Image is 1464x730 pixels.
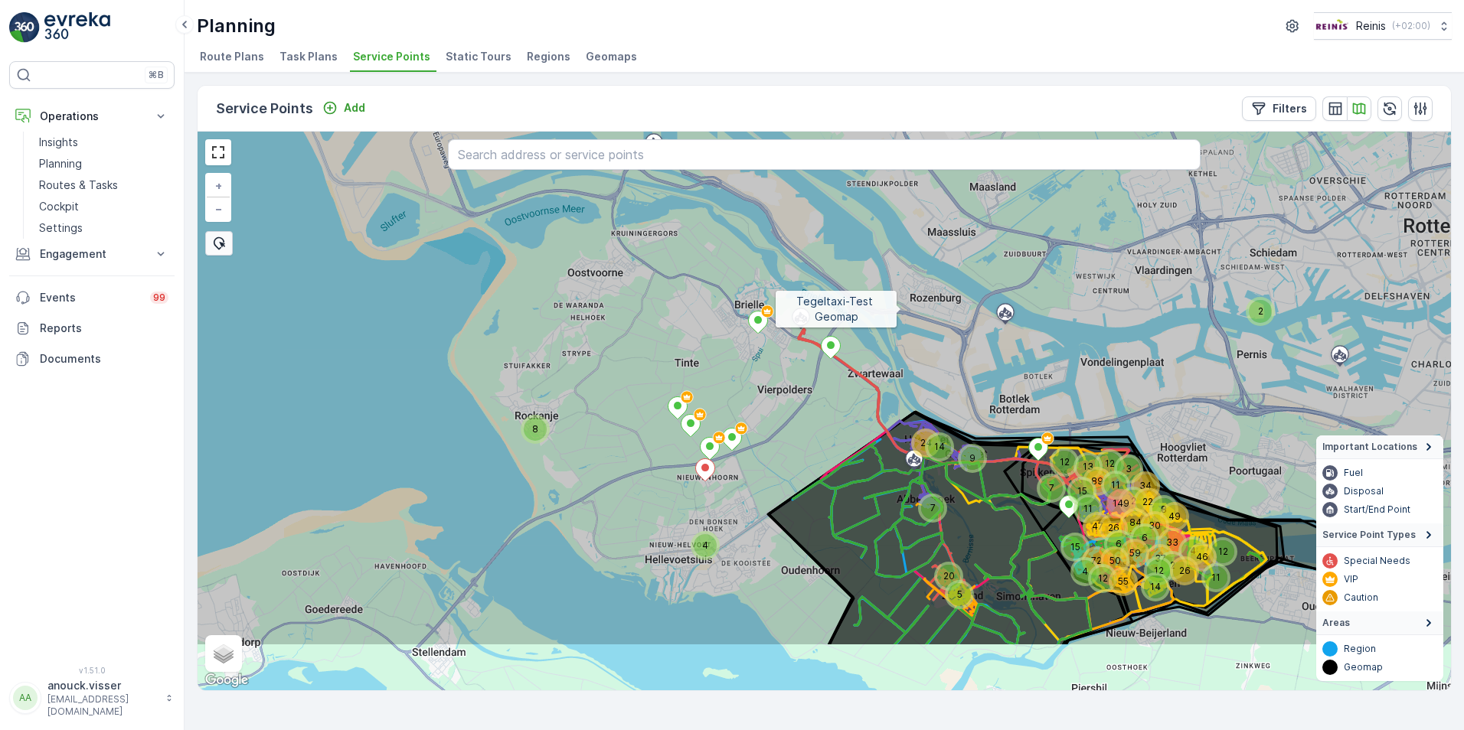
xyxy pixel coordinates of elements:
[448,139,1200,170] input: Search address or service points
[1086,470,1095,479] div: 89
[215,179,222,192] span: +
[44,12,110,43] img: logo_light-DOdMpM7g.png
[1077,455,1100,478] div: 13
[1077,455,1086,464] div: 13
[40,109,144,124] p: Operations
[1103,549,1113,559] div: 50
[1107,533,1130,556] div: 6
[1344,591,1378,604] p: Caution
[33,132,175,153] a: Insights
[1064,536,1087,559] div: 15
[914,432,937,455] div: 24
[13,686,38,710] div: AA
[1144,575,1167,598] div: 14
[527,49,570,64] span: Regions
[1133,526,1142,536] div: 6
[9,101,175,132] button: Operations
[9,282,175,313] a: Events99
[1344,661,1383,673] p: Geomap
[921,497,944,520] div: 7
[1086,470,1109,493] div: 89
[1191,546,1200,555] div: 46
[1322,441,1417,453] span: Important Locations
[694,534,717,557] div: 4
[1314,12,1452,40] button: Reinis(+02:00)
[9,12,40,43] img: logo
[1134,474,1143,484] div: 34
[279,49,338,64] span: Task Plans
[928,435,951,458] div: 14
[33,196,175,217] a: Cockpit
[1070,480,1093,503] div: 15
[47,693,158,718] p: [EMAIL_ADDRESS][DOMAIN_NAME]
[1152,498,1175,521] div: 8
[1163,505,1186,528] div: 49
[33,174,175,196] a: Routes & Tasks
[1102,517,1125,539] div: 26
[524,418,547,441] div: 8
[1316,523,1443,547] summary: Service Point Types
[1322,529,1416,541] span: Service Point Types
[586,49,637,64] span: Geomaps
[1181,539,1204,562] div: 4
[1123,542,1132,551] div: 59
[205,231,233,256] div: Bulk Select
[1392,20,1430,32] p: ( +02:00 )
[1161,531,1170,540] div: 33
[948,583,971,606] div: 5
[1053,451,1062,460] div: 12
[40,290,141,305] p: Events
[1117,458,1140,481] div: 3
[33,153,175,174] a: Planning
[1085,549,1108,572] div: 72
[1122,490,1145,513] div: 2
[200,49,264,64] span: Route Plans
[1136,490,1145,500] div: 22
[1273,101,1307,116] p: Filters
[1104,474,1127,497] div: 11
[1070,480,1080,489] div: 15
[1344,504,1410,516] p: Start/End Point
[1173,559,1182,569] div: 26
[1143,514,1152,523] div: 30
[40,351,168,367] p: Documents
[1122,490,1131,499] div: 2
[921,497,930,506] div: 7
[446,49,511,64] span: Static Tours
[1181,539,1191,549] div: 4
[1211,540,1234,563] div: 12
[1102,517,1111,526] div: 26
[1161,554,1184,577] div: 2
[1040,477,1049,486] div: 7
[1191,546,1214,569] div: 46
[1344,643,1376,655] p: Region
[1112,570,1135,593] div: 55
[207,141,230,164] a: View Fullscreen
[1344,573,1358,585] p: VIP
[215,202,223,215] span: −
[1356,18,1386,34] p: Reinis
[1314,18,1350,34] img: Reinis-Logo-Vrijstaand_Tekengebied-1-copy2_aBO4n7j.png
[948,583,957,592] div: 5
[39,156,82,171] p: Planning
[1344,467,1363,479] p: Fuel
[40,321,168,336] p: Reports
[1147,559,1170,582] div: 12
[197,14,276,38] p: Planning
[353,49,430,64] span: Service Points
[1109,492,1132,515] div: 149
[1149,547,1158,556] div: 37
[1091,567,1114,590] div: 12
[524,418,533,427] div: 8
[1040,477,1063,500] div: 7
[1143,514,1166,537] div: 30
[316,99,371,117] button: Add
[928,435,937,445] div: 14
[1077,497,1100,520] div: 11
[40,246,144,262] p: Engagement
[1147,559,1156,569] div: 12
[216,98,313,119] p: Service Points
[1152,498,1162,507] div: 8
[1103,549,1126,572] div: 50
[1211,540,1221,549] div: 12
